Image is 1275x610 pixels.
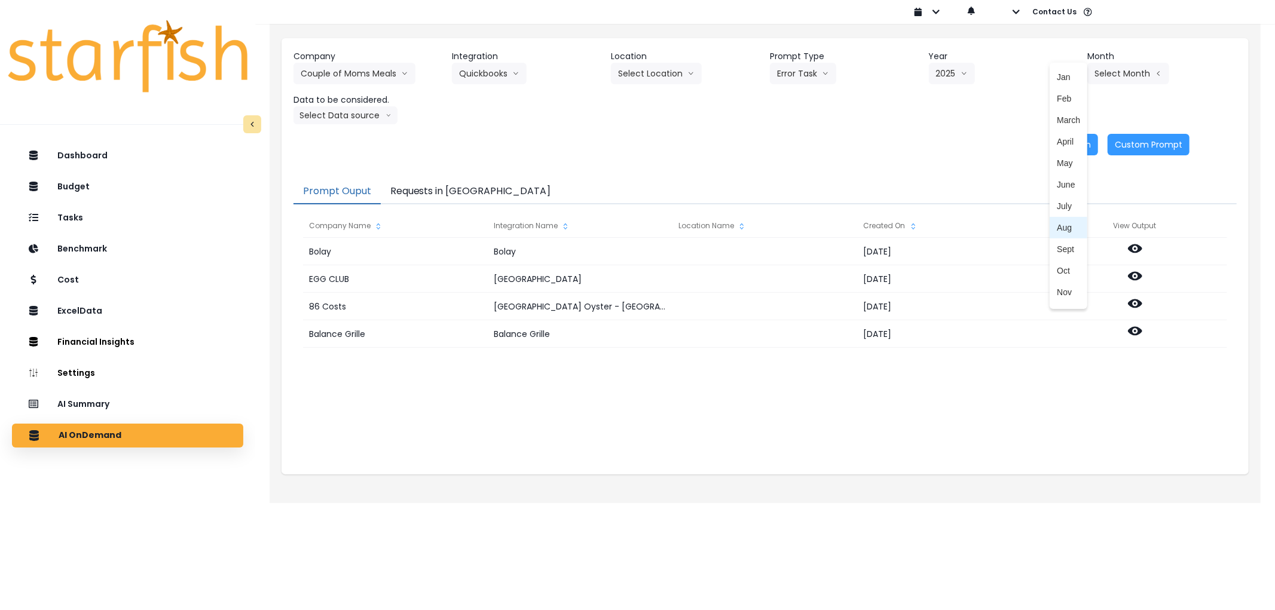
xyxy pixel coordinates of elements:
[303,238,487,265] div: Bolay
[12,361,243,385] button: Settings
[293,179,381,204] button: Prompt Ouput
[611,63,702,84] button: Select Locationarrow down line
[303,293,487,320] div: 86 Costs
[293,106,398,124] button: Select Data sourcearrow down line
[57,151,108,161] p: Dashboard
[822,68,829,79] svg: arrow down line
[1057,179,1080,191] span: June
[1155,68,1162,79] svg: arrow left line
[687,68,695,79] svg: arrow down line
[737,222,747,231] svg: sort
[303,214,487,238] div: Company Name
[12,237,243,261] button: Benchmark
[12,299,243,323] button: ExcelData
[293,50,443,63] header: Company
[12,144,243,168] button: Dashboard
[386,109,392,121] svg: arrow down line
[929,50,1078,63] header: Year
[1057,265,1080,277] span: Oct
[672,214,857,238] div: Location Name
[57,213,83,223] p: Tasks
[1050,63,1087,309] ul: Select Montharrow left line
[1057,71,1080,83] span: Jan
[961,68,968,79] svg: arrow down line
[303,265,487,293] div: EGG CLUB
[611,50,760,63] header: Location
[858,238,1042,265] div: [DATE]
[12,268,243,292] button: Cost
[1057,114,1080,126] span: March
[381,179,561,204] button: Requests in [GEOGRAPHIC_DATA]
[303,320,487,348] div: Balance Grille
[858,214,1042,238] div: Created On
[1057,243,1080,255] span: Sept
[57,182,90,192] p: Budget
[57,306,102,316] p: ExcelData
[929,63,975,84] button: 2025arrow down line
[57,399,109,409] p: AI Summary
[12,393,243,416] button: AI Summary
[488,293,672,320] div: [GEOGRAPHIC_DATA] Oyster - [GEOGRAPHIC_DATA]
[512,68,519,79] svg: arrow down line
[909,222,918,231] svg: sort
[293,94,443,106] header: Data to be considered.
[1108,134,1190,155] button: Custom Prompt
[57,275,79,285] p: Cost
[12,206,243,230] button: Tasks
[1057,286,1080,298] span: Nov
[1057,157,1080,169] span: May
[452,63,527,84] button: Quickbooksarrow down line
[1057,222,1080,234] span: Aug
[12,330,243,354] button: Financial Insights
[1087,63,1169,84] button: Select Montharrow left line
[488,265,672,293] div: [GEOGRAPHIC_DATA]
[858,293,1042,320] div: [DATE]
[1087,50,1237,63] header: Month
[452,50,601,63] header: Integration
[488,214,672,238] div: Integration Name
[1057,200,1080,212] span: July
[57,244,107,254] p: Benchmark
[12,424,243,447] button: AI OnDemand
[858,265,1042,293] div: [DATE]
[1057,136,1080,148] span: April
[488,238,672,265] div: Bolay
[488,320,672,348] div: Balance Grille
[1042,214,1227,238] div: View Output
[59,430,121,441] p: AI OnDemand
[12,175,243,199] button: Budget
[561,222,570,231] svg: sort
[858,320,1042,348] div: [DATE]
[770,63,836,84] button: Error Taskarrow down line
[1057,93,1080,105] span: Feb
[401,68,408,79] svg: arrow down line
[293,63,415,84] button: Couple of Moms Mealsarrow down line
[770,50,919,63] header: Prompt Type
[374,222,383,231] svg: sort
